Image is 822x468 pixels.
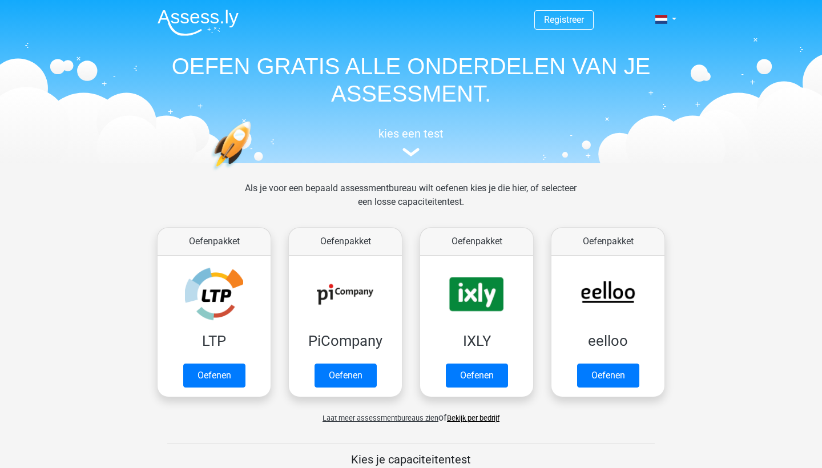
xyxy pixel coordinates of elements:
[315,364,377,388] a: Oefenen
[323,414,438,422] span: Laat meer assessmentbureaus zien
[447,414,499,422] a: Bekijk per bedrijf
[544,14,584,25] a: Registreer
[167,453,655,466] h5: Kies je capaciteitentest
[402,148,420,156] img: assessment
[148,402,674,425] div: of
[148,53,674,107] h1: OEFEN GRATIS ALLE ONDERDELEN VAN JE ASSESSMENT.
[148,127,674,140] h5: kies een test
[446,364,508,388] a: Oefenen
[183,364,245,388] a: Oefenen
[577,364,639,388] a: Oefenen
[148,127,674,157] a: kies een test
[211,121,295,224] img: oefenen
[158,9,239,36] img: Assessly
[236,181,586,223] div: Als je voor een bepaald assessmentbureau wilt oefenen kies je die hier, of selecteer een losse ca...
